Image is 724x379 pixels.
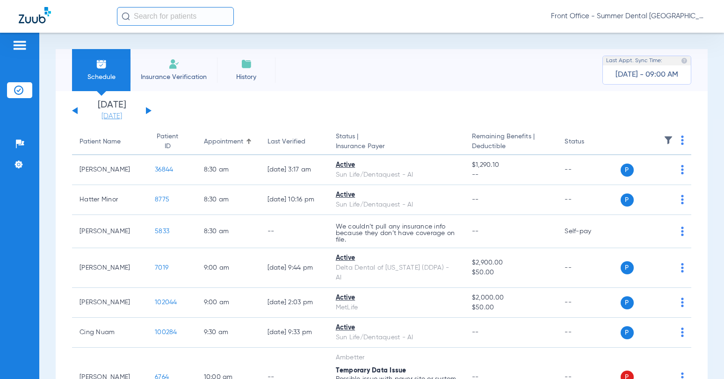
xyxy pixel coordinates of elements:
[681,263,684,272] img: group-dot-blue.svg
[464,129,557,155] th: Remaining Benefits |
[621,296,634,309] span: P
[260,318,328,348] td: [DATE] 9:33 PM
[155,265,168,271] span: 7019
[472,196,479,203] span: --
[557,129,620,155] th: Status
[336,223,457,243] p: We couldn’t pull any insurance info because they don’t have coverage on file.
[155,299,177,306] span: 102044
[241,58,252,70] img: History
[117,7,234,26] input: Search for patients
[260,185,328,215] td: [DATE] 10:16 PM
[336,263,457,283] div: Delta Dental of [US_STATE] (DDPA) - AI
[196,248,260,288] td: 9:00 AM
[155,166,173,173] span: 36844
[336,190,457,200] div: Active
[336,353,457,363] div: Ambetter
[336,323,457,333] div: Active
[615,70,678,79] span: [DATE] - 09:00 AM
[196,288,260,318] td: 9:00 AM
[336,160,457,170] div: Active
[328,129,464,155] th: Status |
[260,288,328,318] td: [DATE] 2:03 PM
[621,326,634,339] span: P
[72,318,147,348] td: Cing Nuam
[196,318,260,348] td: 9:30 AM
[557,318,620,348] td: --
[621,261,634,274] span: P
[557,288,620,318] td: --
[72,288,147,318] td: [PERSON_NAME]
[336,367,406,374] span: Temporary Data Issue
[472,329,479,336] span: --
[681,57,688,64] img: last sync help info
[681,298,684,307] img: group-dot-blue.svg
[260,155,328,185] td: [DATE] 3:17 AM
[336,253,457,263] div: Active
[12,40,27,51] img: hamburger-icon
[155,196,169,203] span: 8775
[336,293,457,303] div: Active
[196,185,260,215] td: 8:30 AM
[336,200,457,210] div: Sun Life/Dentaquest - AI
[336,333,457,343] div: Sun Life/Dentaquest - AI
[681,136,684,145] img: group-dot-blue.svg
[606,56,662,65] span: Last Appt. Sync Time:
[155,132,180,151] div: Patient ID
[84,112,140,121] a: [DATE]
[72,215,147,248] td: [PERSON_NAME]
[472,228,479,235] span: --
[681,165,684,174] img: group-dot-blue.svg
[196,155,260,185] td: 8:30 AM
[472,293,550,303] span: $2,000.00
[155,228,169,235] span: 5833
[681,328,684,337] img: group-dot-blue.svg
[472,170,550,180] span: --
[677,334,724,379] iframe: Chat Widget
[551,12,705,21] span: Front Office - Summer Dental [GEOGRAPHIC_DATA] | Lumio Dental
[557,185,620,215] td: --
[72,155,147,185] td: [PERSON_NAME]
[336,170,457,180] div: Sun Life/Dentaquest - AI
[336,142,457,151] span: Insurance Payer
[336,303,457,313] div: MetLife
[224,72,268,82] span: History
[681,195,684,204] img: group-dot-blue.svg
[260,248,328,288] td: [DATE] 9:44 PM
[84,100,140,121] li: [DATE]
[681,227,684,236] img: group-dot-blue.svg
[268,137,321,147] div: Last Verified
[155,329,177,336] span: 100284
[122,12,130,21] img: Search Icon
[557,155,620,185] td: --
[96,58,107,70] img: Schedule
[204,137,253,147] div: Appointment
[80,137,140,147] div: Patient Name
[72,248,147,288] td: [PERSON_NAME]
[472,258,550,268] span: $2,900.00
[196,215,260,248] td: 8:30 AM
[80,137,121,147] div: Patient Name
[472,303,550,313] span: $50.00
[19,7,51,23] img: Zuub Logo
[204,137,243,147] div: Appointment
[472,160,550,170] span: $1,290.10
[79,72,123,82] span: Schedule
[168,58,180,70] img: Manual Insurance Verification
[472,268,550,278] span: $50.00
[260,215,328,248] td: --
[138,72,210,82] span: Insurance Verification
[557,215,620,248] td: Self-pay
[621,193,634,207] span: P
[155,132,188,151] div: Patient ID
[557,248,620,288] td: --
[268,137,305,147] div: Last Verified
[72,185,147,215] td: Hatter Minor
[472,142,550,151] span: Deductible
[621,164,634,177] span: P
[664,136,673,145] img: filter.svg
